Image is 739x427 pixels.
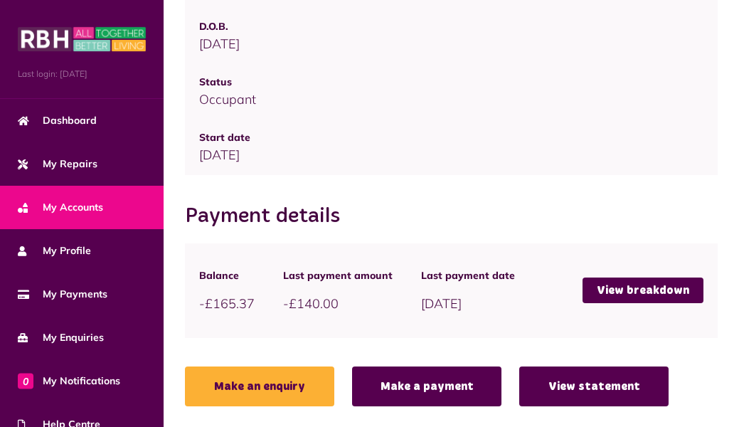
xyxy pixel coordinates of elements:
span: My Repairs [18,157,97,172]
span: Dashboard [18,113,97,128]
td: Occupant [185,64,718,120]
span: [DATE] [421,295,462,312]
span: My Profile [18,243,91,258]
span: 0 [18,373,33,389]
span: -£165.37 [199,295,255,312]
span: Balance [199,268,255,283]
a: View statement [519,367,669,406]
a: Make an enquiry [185,367,334,406]
img: MyRBH [18,25,146,53]
span: Last payment date [421,268,515,283]
h2: Payment details [185,204,718,229]
span: Last payment amount [283,268,393,283]
span: My Notifications [18,374,120,389]
a: View breakdown [583,278,703,303]
span: My Accounts [18,200,103,215]
span: Last login: [DATE] [18,68,146,80]
td: [DATE] [185,9,718,64]
span: My Enquiries [18,330,104,345]
td: [DATE] [185,120,718,175]
span: My Payments [18,287,107,302]
a: Make a payment [352,367,501,406]
span: -£140.00 [283,295,339,312]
